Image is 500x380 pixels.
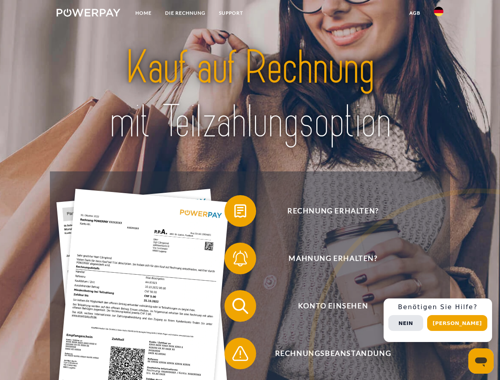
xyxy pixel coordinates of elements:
button: [PERSON_NAME] [427,315,487,331]
a: DIE RECHNUNG [158,6,212,20]
span: Konto einsehen [236,290,430,322]
iframe: Schaltfläche zum Öffnen des Messaging-Fensters [468,348,494,374]
button: Mahnung erhalten? [224,243,430,274]
div: Schnellhilfe [384,298,492,342]
h3: Benötigen Sie Hilfe? [388,303,487,311]
span: Mahnung erhalten? [236,243,430,274]
button: Konto einsehen [224,290,430,322]
img: qb_bell.svg [230,249,250,268]
img: de [434,7,443,16]
img: logo-powerpay-white.svg [57,9,120,17]
a: SUPPORT [212,6,250,20]
button: Rechnung erhalten? [224,195,430,227]
a: agb [403,6,427,20]
button: Rechnungsbeanstandung [224,338,430,369]
img: qb_search.svg [230,296,250,316]
button: Nein [388,315,423,331]
a: Home [129,6,158,20]
img: title-powerpay_de.svg [76,38,424,152]
img: qb_warning.svg [230,344,250,363]
img: qb_bill.svg [230,201,250,221]
span: Rechnung erhalten? [236,195,430,227]
span: Rechnungsbeanstandung [236,338,430,369]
